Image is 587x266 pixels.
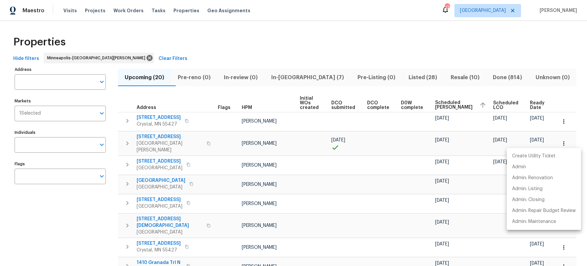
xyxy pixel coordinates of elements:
p: Admin: Renovation [512,175,553,182]
p: Admin [512,164,526,171]
p: Admin: Closing [512,196,545,203]
p: Admin: Repair Budget Review [512,207,576,214]
p: Admin: Maintenance [512,218,556,225]
p: Create Utility Ticket [512,153,555,160]
p: Admin: Listing [512,186,543,192]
